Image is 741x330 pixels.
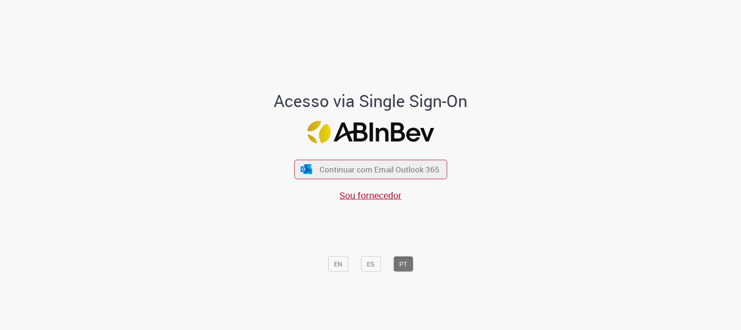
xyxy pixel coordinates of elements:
[242,91,499,110] h1: Acesso via Single Sign-On
[361,256,381,272] button: ES
[300,164,313,174] img: ícone Azure/Microsoft 360
[339,189,402,201] a: Sou fornecedor
[328,256,348,272] button: EN
[307,121,434,144] img: Logo ABInBev
[294,160,447,179] button: ícone Azure/Microsoft 360 Continuar com Email Outlook 365
[320,164,440,175] span: Continuar com Email Outlook 365
[393,256,413,272] button: PT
